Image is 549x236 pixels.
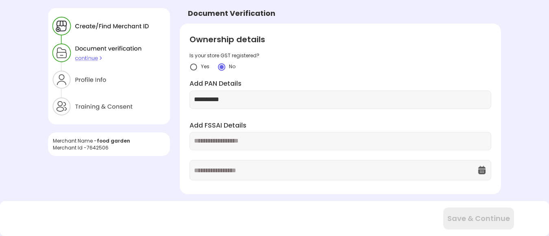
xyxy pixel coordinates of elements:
span: food garden [97,137,130,144]
div: Merchant Name - [53,137,165,144]
img: yidvdI1b1At5fYgYeHdauqyvT_pgttO64BpF2mcDGQwz_NKURL8lp7m2JUJk3Onwh4FIn8UgzATYbhG5vtZZpSXeknhWnnZDd... [190,63,198,71]
div: Merchant Id - 7642506 [53,144,165,151]
span: No [229,63,235,70]
div: Ownership details [190,33,491,45]
img: xZtaNGYO7ZEa_Y6BGN0jBbY4tz3zD8CMWGtK9DYT203r_wSWJgC64uaYzQv0p6I5U3yzNyQZ90jnSGEji8ItH6xpax9JibOI_... [48,8,170,124]
label: Add PAN Details [190,79,491,89]
span: Yes [201,63,209,70]
img: OcXK764TI_dg1n3pJKAFuNcYfYqBKGvmbXteblFrPew4KBASBbPUoKPFDRZzLe5z5khKOkBCrBseVNl8W_Mqhk0wgJF92Dyy9... [477,165,487,175]
div: Document Verification [188,8,275,19]
label: Add FSSAI Details [190,121,491,130]
img: crlYN1wOekqfTXo2sKdO7mpVD4GIyZBlBCY682TI1bTNaOsxckEXOmACbAD6EYcPGHR5wXB9K-wSeRvGOQTikGGKT-kEDVP-b... [218,63,226,71]
button: Save & Continue [443,208,514,230]
div: Is your store GST registered? [190,52,491,59]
